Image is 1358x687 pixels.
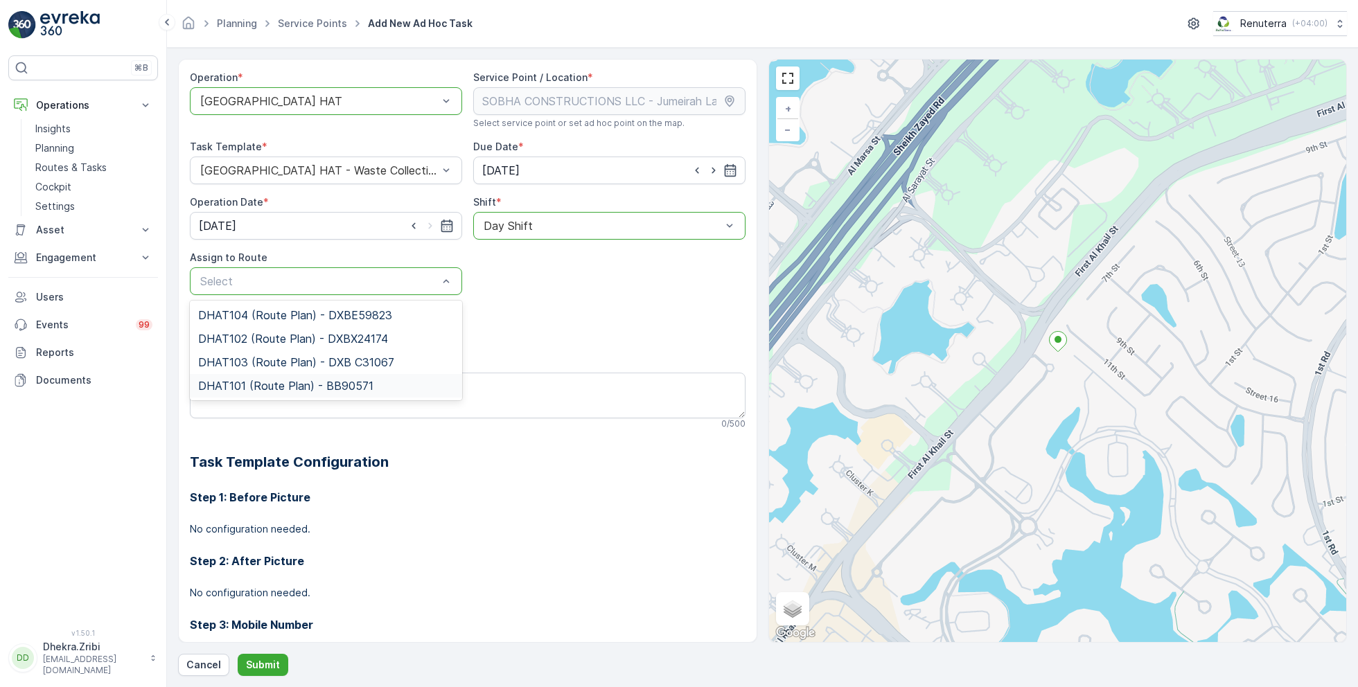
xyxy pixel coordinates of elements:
a: Layers [777,594,808,624]
p: Cockpit [35,180,71,194]
span: + [785,102,791,114]
p: 0 / 500 [721,418,746,429]
a: Users [8,283,158,311]
p: Operations [36,98,130,112]
a: Homepage [181,21,196,33]
a: Documents [8,366,158,394]
button: Cancel [178,654,229,676]
span: DHAT104 (Route Plan) - DXBE59823 [198,309,392,321]
p: 99 [139,319,150,330]
span: v 1.50.1 [8,629,158,637]
p: Engagement [36,251,130,265]
a: Planning [217,17,257,29]
p: Reports [36,346,152,359]
button: Asset [8,216,158,244]
label: Due Date [473,141,518,152]
p: Asset [36,223,130,237]
span: DHAT102 (Route Plan) - DXBX24174 [198,332,388,345]
a: View Fullscreen [777,68,798,89]
p: No configuration needed. [190,522,746,536]
button: DDDhekra.Zribi[EMAIL_ADDRESS][DOMAIN_NAME] [8,640,158,676]
label: Operation [190,71,238,83]
h3: Step 3: Mobile Number [190,616,746,633]
h3: Step 2: After Picture [190,553,746,569]
a: Zoom Out [777,119,798,140]
p: ⌘B [134,62,148,73]
span: − [784,123,791,135]
span: Add New Ad Hoc Task [365,17,475,30]
button: Operations [8,91,158,119]
a: Cockpit [30,177,158,197]
img: logo_light-DOdMpM7g.png [40,11,100,39]
p: Insights [35,122,71,136]
a: Routes & Tasks [30,158,158,177]
p: Cancel [186,658,221,672]
a: Reports [8,339,158,366]
p: No configuration needed. [190,586,746,600]
label: Shift [473,196,496,208]
p: Submit [246,658,280,672]
button: Renuterra(+04:00) [1213,11,1347,36]
label: Task Template [190,141,262,152]
img: logo [8,11,36,39]
p: Dhekra.Zribi [43,640,143,654]
p: Select [200,273,438,289]
button: Engagement [8,244,158,271]
input: dd/mm/yyyy [473,157,746,184]
span: DHAT101 (Route Plan) - BB90571 [198,380,373,392]
img: Google [773,624,818,642]
a: Service Points [278,17,347,29]
span: DHAT103 (Route Plan) - DXB C31067 [198,356,394,368]
p: ( +04:00 ) [1292,18,1328,29]
a: Planning [30,139,158,158]
label: Operation Date [190,196,263,208]
a: Open this area in Google Maps (opens a new window) [773,624,818,642]
input: dd/mm/yyyy [190,212,462,240]
label: Service Point / Location [473,71,588,83]
p: Users [36,290,152,304]
a: Zoom In [777,98,798,119]
span: Select service point or set ad hoc point on the map. [473,118,685,129]
p: Planning [35,141,74,155]
a: Settings [30,197,158,216]
h2: Task Template Configuration [190,452,746,472]
div: DD [12,647,34,669]
h3: Step 1: Before Picture [190,489,746,506]
p: Settings [35,199,75,213]
p: Events [36,318,127,332]
a: Events99 [8,311,158,339]
p: Renuterra [1240,17,1287,30]
button: Submit [238,654,288,676]
label: Assign to Route [190,251,267,263]
img: Screenshot_2024-07-26_at_13.33.01.png [1213,16,1235,31]
p: Routes & Tasks [35,161,107,175]
p: Documents [36,373,152,387]
input: SOBHA CONSTRUCTIONS LLC - Jumeirah Lakes Towers [473,87,746,115]
a: Insights [30,119,158,139]
p: [EMAIL_ADDRESS][DOMAIN_NAME] [43,654,143,676]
